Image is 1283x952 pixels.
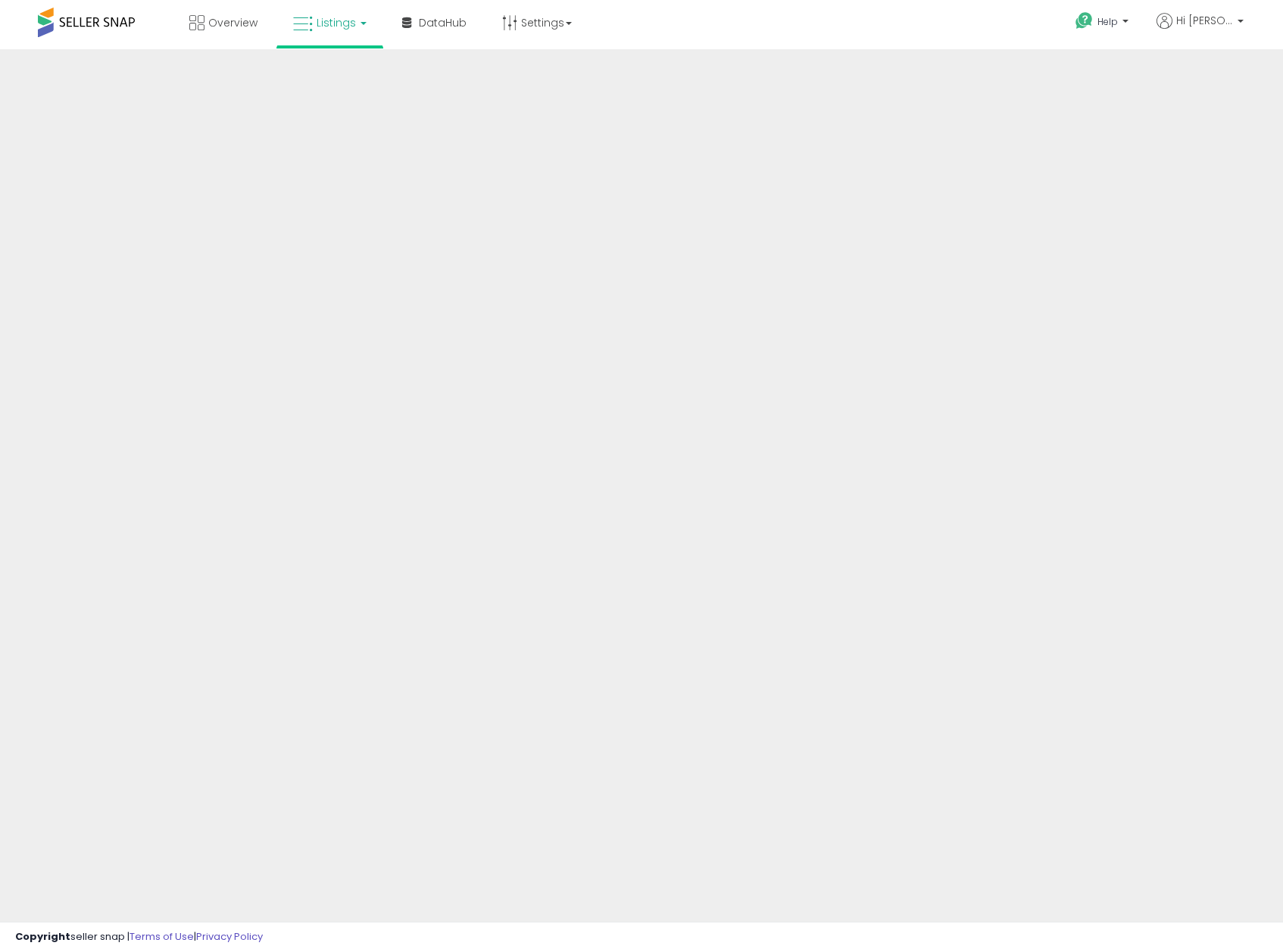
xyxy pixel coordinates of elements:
span: Listings [317,15,356,30]
span: DataHub [419,15,467,30]
span: Hi [PERSON_NAME] [1176,13,1233,28]
span: Help [1097,15,1118,28]
i: Get Help [1075,11,1094,30]
a: Hi [PERSON_NAME] [1157,13,1244,47]
span: Overview [208,15,258,30]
